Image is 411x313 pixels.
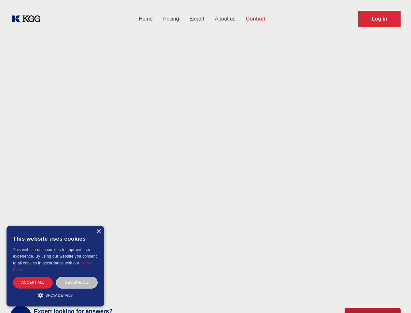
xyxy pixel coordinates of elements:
[358,11,401,27] a: Request Demo
[10,14,46,24] a: KOL Knowledge Platform: Talk to Key External Experts (KEE)
[13,261,92,272] a: Cookie Policy
[13,231,98,246] div: This website uses cookies
[13,247,97,265] span: This website uses cookies to improve user experience. By using our website you consent to all coo...
[13,292,98,298] div: Show details
[96,229,101,234] div: Close
[210,10,240,27] a: About us
[184,10,210,27] a: Expert
[240,10,270,27] a: Contact
[133,10,158,27] a: Home
[56,277,98,288] div: Decline all
[13,277,53,288] div: Accept all
[46,293,73,297] span: Show details
[158,10,184,27] a: Pricing
[378,282,411,313] iframe: Chat Widget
